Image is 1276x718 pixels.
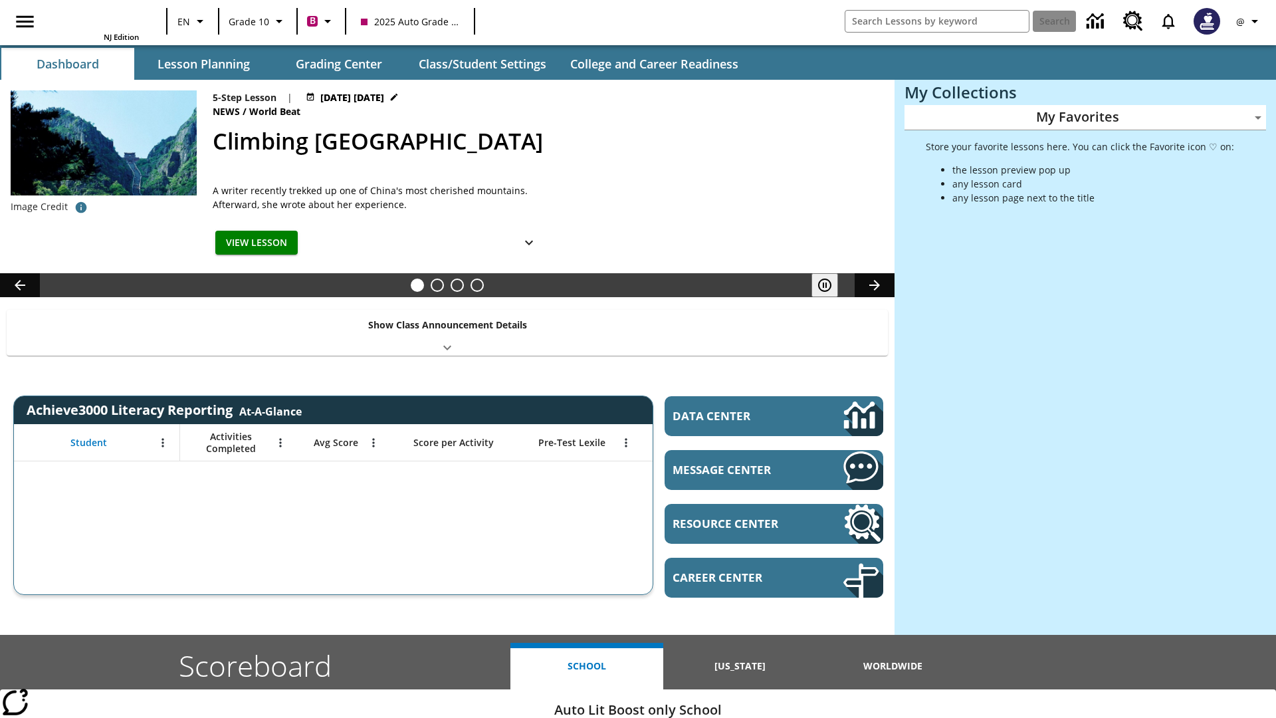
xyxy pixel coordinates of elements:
a: Home [53,5,139,32]
li: any lesson card [952,177,1234,191]
button: Open Menu [270,433,290,453]
span: Activities Completed [187,431,274,455]
span: Student [70,437,107,449]
span: 2025 Auto Grade 10 [361,15,459,29]
button: Boost Class color is violet red. Change class color [302,9,341,33]
div: My Favorites [904,105,1266,130]
h3: My Collections [904,83,1266,102]
a: Data Center [665,396,883,436]
p: 5-Step Lesson [213,90,276,104]
button: Slide 1 Climbing Mount Tai [411,279,424,292]
button: Slide 3 Pre-release lesson [451,279,464,292]
img: Avatar [1194,8,1220,35]
button: Pause [811,273,838,297]
span: Resource Center [673,516,803,531]
button: Language: EN, Select a language [171,9,214,33]
span: / [243,105,247,118]
a: Resource Center, Will open in new tab [665,504,883,544]
button: Slide 4 Career Lesson [471,279,484,292]
a: Data Center [1079,3,1115,40]
div: Pause [811,273,851,297]
button: Select a new avatar [1186,4,1228,39]
span: Data Center [673,408,798,423]
span: @ [1236,15,1245,29]
h2: Climbing Mount Tai [213,124,879,158]
button: Class/Student Settings [408,48,557,80]
li: any lesson page next to the title [952,191,1234,205]
span: [DATE] [DATE] [320,90,384,104]
div: Home [53,4,139,42]
span: World Beat [249,104,303,119]
button: Jul 22 - Jun 30 Choose Dates [303,90,401,104]
a: Message Center [665,450,883,490]
span: Achieve3000 Literacy Reporting [27,401,302,419]
span: NJ Edition [104,32,139,42]
button: Show Details [516,231,542,255]
button: Grading Center [272,48,405,80]
button: Credit for photo and all related images: Public Domain/Charlie Fong [68,195,94,219]
span: B [310,13,316,29]
button: Open side menu [5,2,45,41]
span: Career Center [673,570,803,585]
img: 6000 stone steps to climb Mount Tai in Chinese countryside [11,90,197,195]
button: Profile/Settings [1228,9,1271,33]
span: News [213,104,243,119]
button: College and Career Readiness [560,48,749,80]
span: Avg Score [314,437,358,449]
span: EN [177,15,190,29]
button: Open Menu [616,433,636,453]
span: Grade 10 [229,15,269,29]
div: Show Class Announcement Details [7,310,888,356]
button: Lesson Planning [137,48,270,80]
p: Image Credit [11,200,68,213]
div: At-A-Glance [239,402,302,419]
button: View Lesson [215,231,298,255]
button: Open Menu [153,433,173,453]
input: search field [845,11,1029,32]
a: Career Center [665,558,883,598]
div: A writer recently trekked up one of China's most cherished mountains. Afterward, she wrote about ... [213,183,545,211]
p: Show Class Announcement Details [368,318,527,332]
button: Dashboard [1,48,134,80]
a: Resource Center, Will open in new tab [1115,3,1151,39]
button: Grade: Grade 10, Select a grade [223,9,292,33]
button: [US_STATE] [663,643,816,689]
button: Worldwide [817,643,970,689]
span: | [287,90,292,104]
button: Open Menu [364,433,383,453]
span: Score per Activity [413,437,494,449]
button: Lesson carousel, Next [855,273,895,297]
p: Store your favorite lessons here. You can click the Favorite icon ♡ on: [926,140,1234,154]
span: Message Center [673,462,803,477]
li: the lesson preview pop up [952,163,1234,177]
button: Slide 2 Defining Our Government's Purpose [431,279,444,292]
span: Pre-Test Lexile [538,437,605,449]
button: School [510,643,663,689]
a: Notifications [1151,4,1186,39]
